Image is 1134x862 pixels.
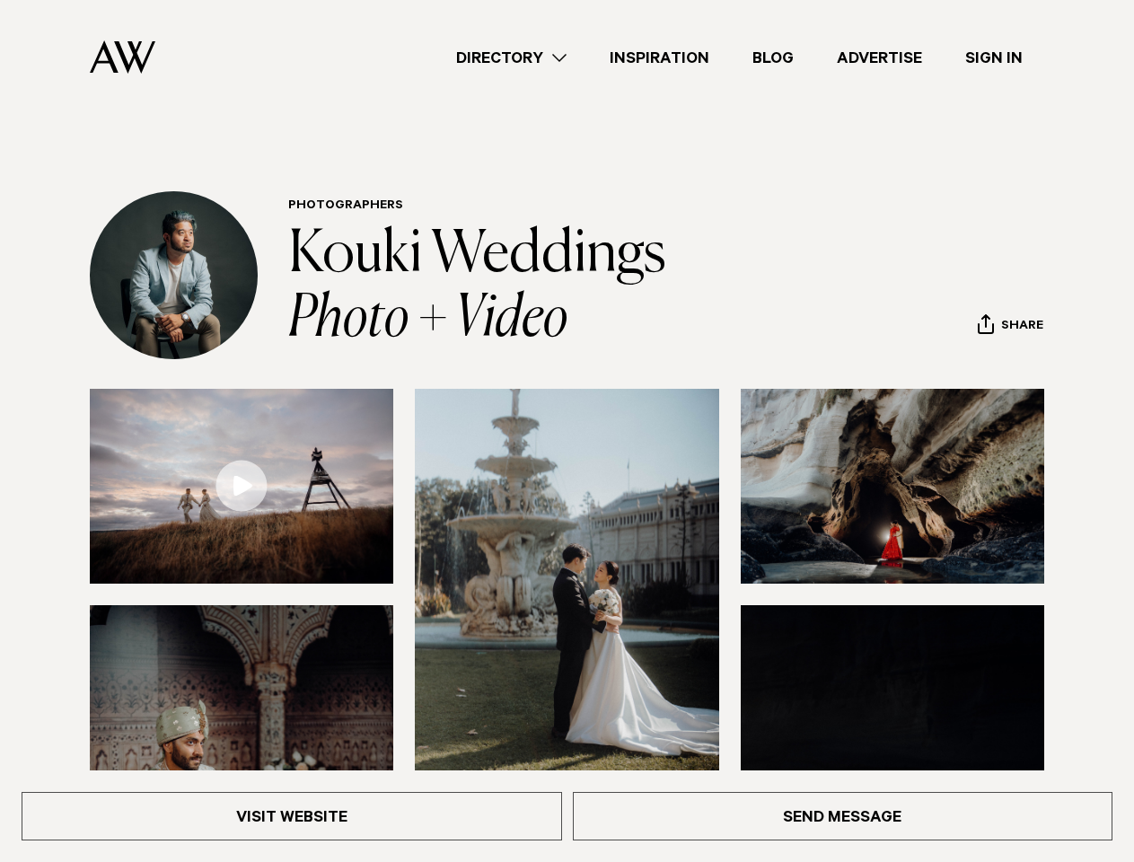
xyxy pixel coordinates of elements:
a: Visit Website [22,792,562,840]
a: Kouki Weddings Photo + Video [288,226,666,348]
a: Inspiration [588,46,731,70]
a: Advertise [815,46,944,70]
a: Blog [731,46,815,70]
a: Send Message [573,792,1113,840]
img: Profile Avatar [90,191,258,359]
img: Auckland Weddings Logo [90,40,155,74]
a: Sign In [944,46,1044,70]
button: Share [977,313,1044,340]
span: Share [1001,319,1043,336]
a: Photographers [288,199,403,214]
a: Directory [435,46,588,70]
